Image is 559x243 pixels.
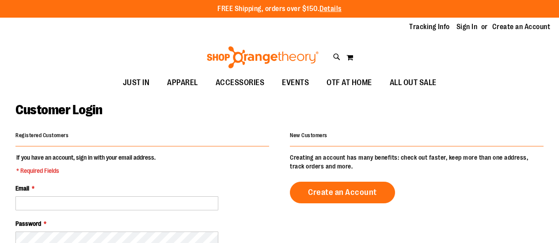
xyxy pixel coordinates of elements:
a: Sign In [456,22,478,32]
span: Password [15,220,41,227]
legend: If you have an account, sign in with your email address. [15,153,156,175]
a: Create an Account [290,182,395,203]
img: Shop Orangetheory [205,46,320,68]
p: Creating an account has many benefits: check out faster, keep more than one address, track orders... [290,153,544,171]
span: Create an Account [308,187,377,197]
strong: New Customers [290,132,327,138]
span: ALL OUT SALE [390,73,437,93]
span: * Required Fields [16,166,156,175]
span: EVENTS [282,73,309,93]
p: FREE Shipping, orders over $150. [217,4,342,14]
span: Email [15,185,29,192]
span: JUST IN [123,73,150,93]
span: Customer Login [15,102,102,117]
a: Details [319,5,342,13]
span: APPAREL [167,73,198,93]
a: Create an Account [492,22,551,32]
strong: Registered Customers [15,132,68,138]
span: OTF AT HOME [327,73,372,93]
span: ACCESSORIES [216,73,265,93]
a: Tracking Info [409,22,450,32]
